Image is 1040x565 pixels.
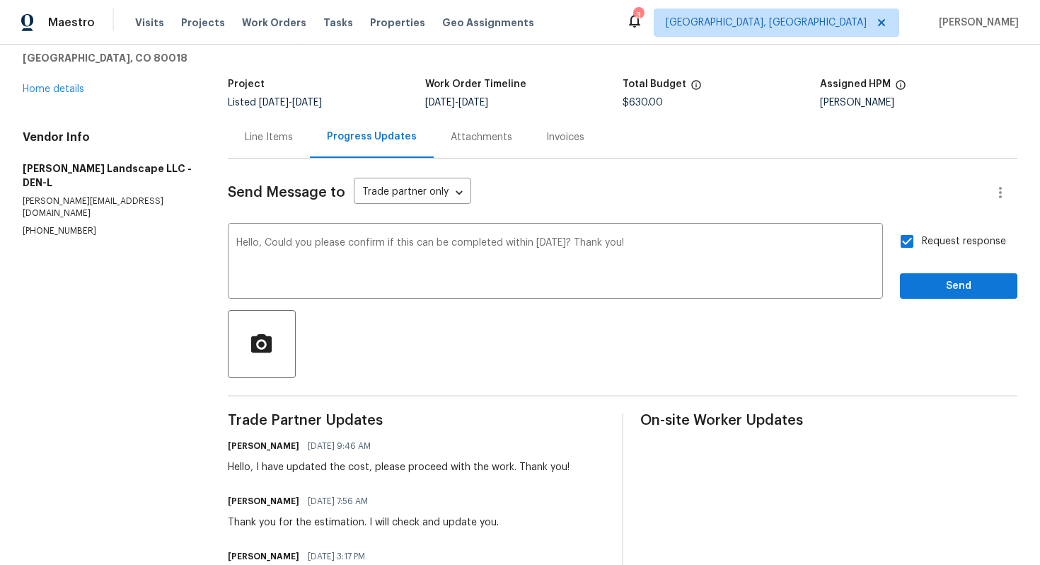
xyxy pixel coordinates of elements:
div: Hello, I have updated the cost, please proceed with the work. Thank you! [228,460,570,474]
span: $630.00 [623,98,663,108]
h6: [PERSON_NAME] [228,549,299,564]
span: Send [911,278,1006,295]
h4: Vendor Info [23,130,194,144]
span: Properties [370,16,425,30]
h6: [PERSON_NAME] [228,439,299,453]
p: [PERSON_NAME][EMAIL_ADDRESS][DOMAIN_NAME] [23,195,194,219]
span: Tasks [323,18,353,28]
span: Work Orders [242,16,306,30]
span: Listed [228,98,322,108]
h5: Project [228,79,265,89]
div: 3 [633,8,643,23]
span: Projects [181,16,225,30]
span: Request response [922,234,1006,249]
span: Visits [135,16,164,30]
a: Home details [23,84,84,94]
div: Invoices [546,130,584,144]
div: Thank you for the estimation. I will check and update you. [228,515,499,530]
span: [DATE] [292,98,322,108]
h5: Assigned HPM [820,79,891,89]
div: Line Items [245,130,293,144]
h5: Total Budget [623,79,686,89]
span: The hpm assigned to this work order. [895,79,906,98]
div: [PERSON_NAME] [820,98,1017,108]
span: [DATE] [259,98,289,108]
span: On-site Worker Updates [640,413,1017,428]
span: [GEOGRAPHIC_DATA], [GEOGRAPHIC_DATA] [666,16,867,30]
span: [PERSON_NAME] [933,16,1019,30]
span: Geo Assignments [442,16,534,30]
span: [DATE] 9:46 AM [308,439,371,453]
h6: [PERSON_NAME] [228,494,299,508]
button: Send [900,273,1017,299]
h5: Work Order Timeline [425,79,526,89]
textarea: Hello, Could you please confirm if this can be completed within [DATE]? Thank you! [236,238,874,287]
span: [DATE] [425,98,455,108]
div: Attachments [451,130,512,144]
span: [DATE] 3:17 PM [308,549,365,564]
span: - [259,98,322,108]
h5: [GEOGRAPHIC_DATA], CO 80018 [23,51,194,65]
span: [DATE] [458,98,488,108]
p: [PHONE_NUMBER] [23,225,194,237]
h5: [PERSON_NAME] Landscape LLC - DEN-L [23,161,194,190]
div: Trade partner only [354,181,471,205]
span: [DATE] 7:56 AM [308,494,368,508]
span: Send Message to [228,186,345,200]
div: Progress Updates [327,130,417,144]
span: The total cost of line items that have been proposed by Opendoor. This sum includes line items th... [691,79,702,98]
span: Trade Partner Updates [228,413,605,428]
span: Maestro [48,16,95,30]
span: - [425,98,488,108]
